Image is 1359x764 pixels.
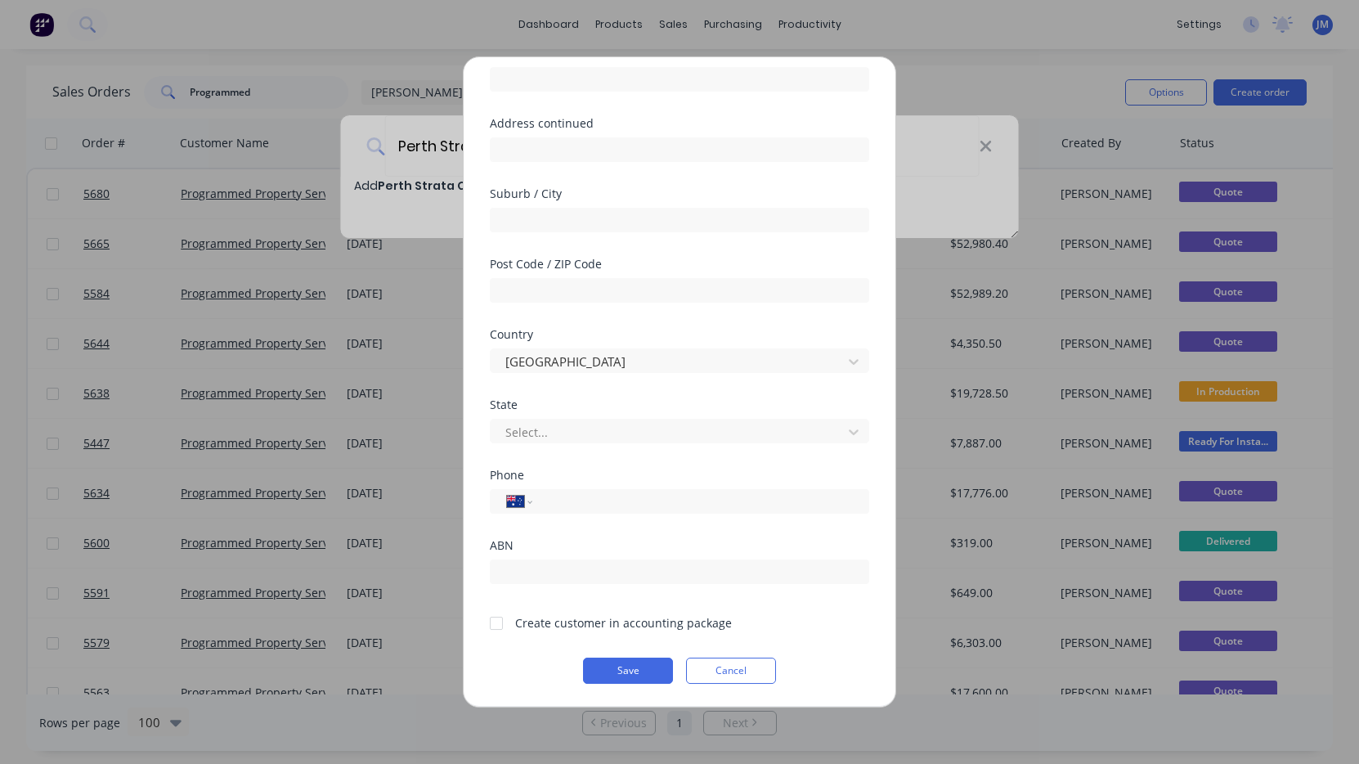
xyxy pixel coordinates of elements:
button: Cancel [686,658,776,684]
div: Address [490,47,869,59]
div: Phone [490,470,869,481]
div: State [490,399,869,411]
div: ABN [490,540,869,551]
div: Country [490,329,869,340]
div: Address continued [490,118,869,129]
div: Suburb / City [490,188,869,200]
div: Post Code / ZIP Code [490,258,869,270]
button: Save [583,658,673,684]
div: Create customer in accounting package [515,614,732,631]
